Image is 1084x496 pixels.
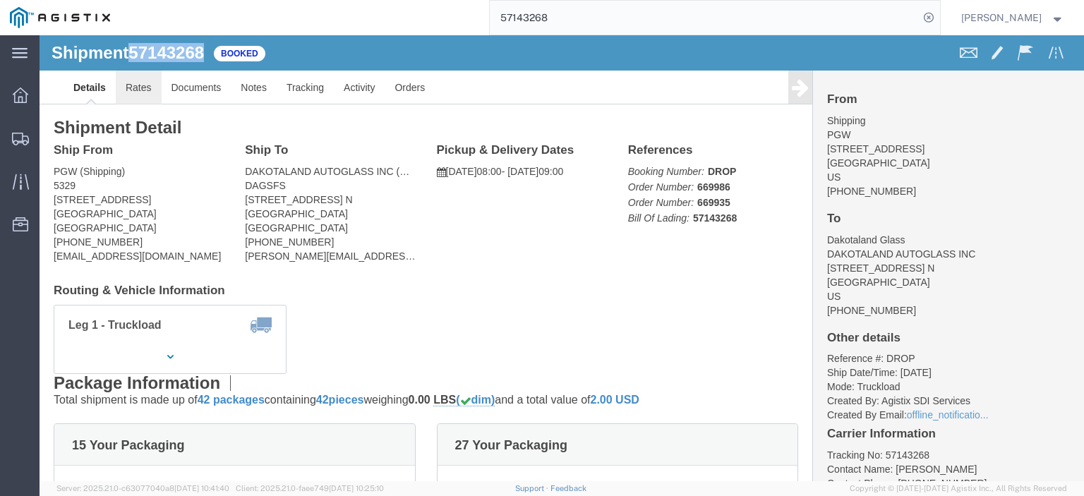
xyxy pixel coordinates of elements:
[40,35,1084,481] iframe: FS Legacy Container
[515,484,550,492] a: Support
[329,484,384,492] span: [DATE] 10:25:10
[174,484,229,492] span: [DATE] 10:41:40
[960,9,1065,26] button: [PERSON_NAME]
[10,7,110,28] img: logo
[56,484,229,492] span: Server: 2025.21.0-c63077040a8
[490,1,919,35] input: Search for shipment number, reference number
[236,484,384,492] span: Client: 2025.21.0-faee749
[961,10,1042,25] span: Jesse Jordan
[850,483,1067,495] span: Copyright © [DATE]-[DATE] Agistix Inc., All Rights Reserved
[550,484,586,492] a: Feedback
